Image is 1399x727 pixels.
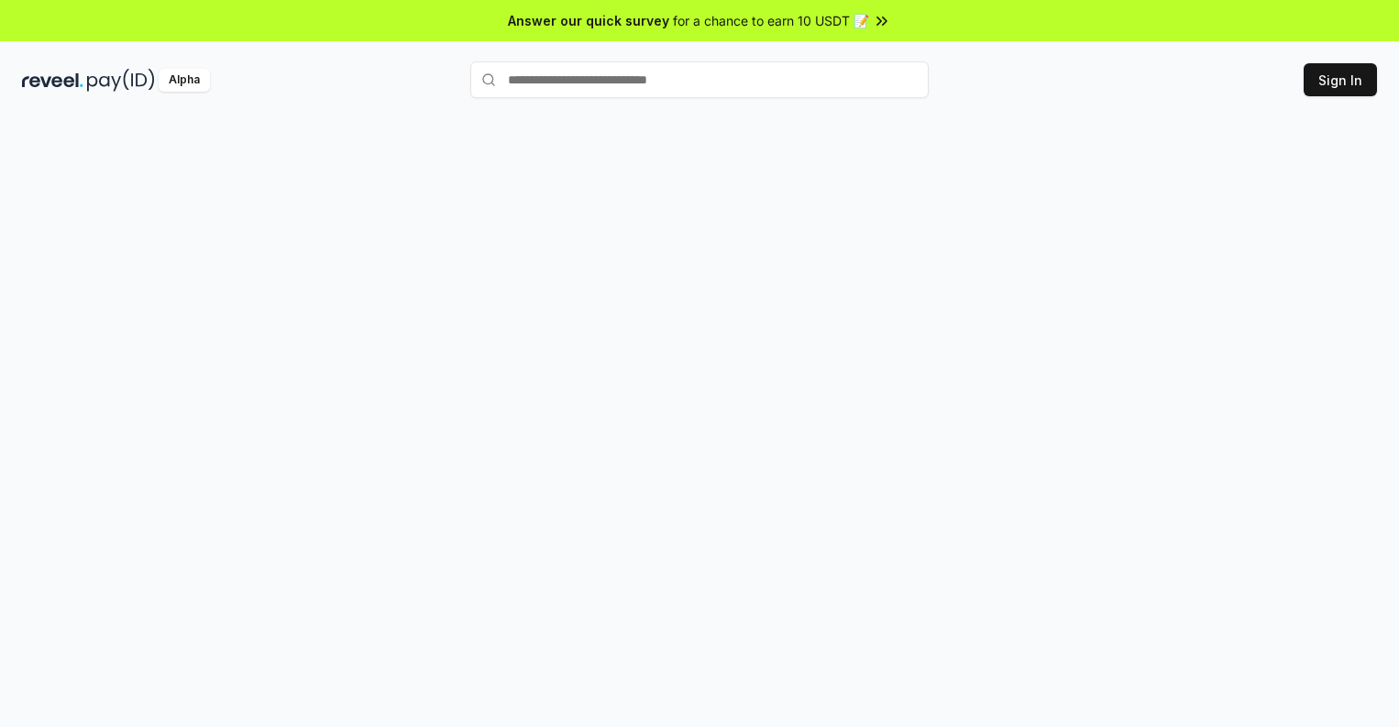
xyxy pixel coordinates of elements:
[508,11,669,30] span: Answer our quick survey
[22,69,83,92] img: reveel_dark
[1304,63,1377,96] button: Sign In
[673,11,869,30] span: for a chance to earn 10 USDT 📝
[159,69,210,92] div: Alpha
[87,69,155,92] img: pay_id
